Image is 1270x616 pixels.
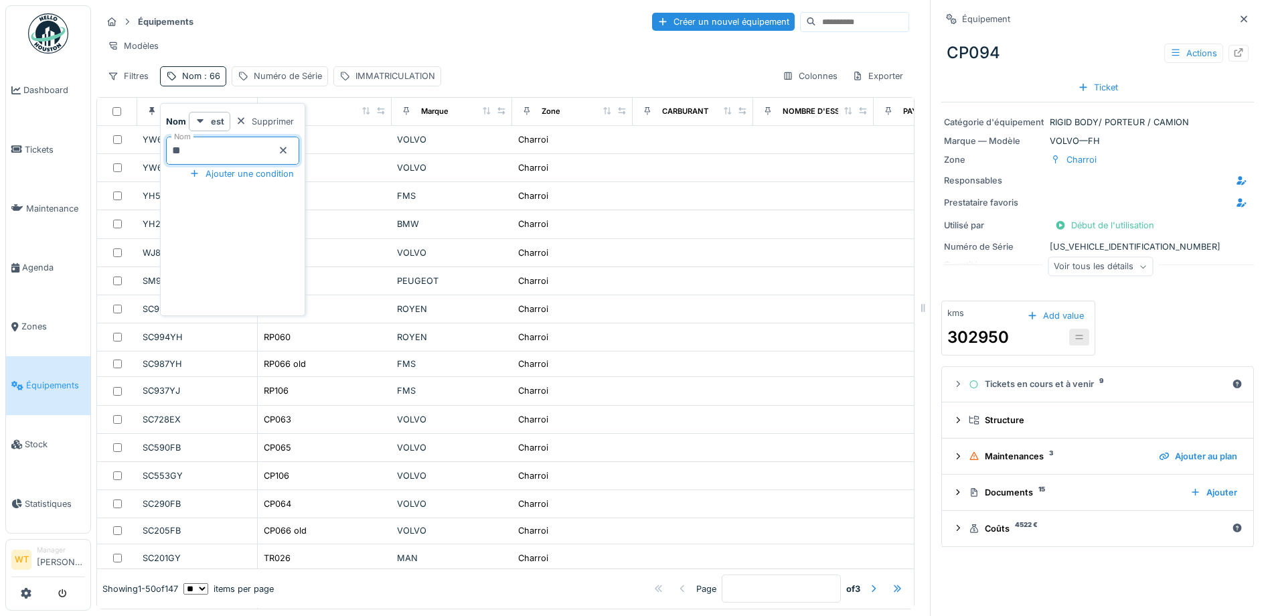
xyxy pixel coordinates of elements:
[211,115,224,128] strong: est
[25,438,85,451] span: Stock
[421,106,449,117] div: Marque
[397,331,507,343] div: ROYEN
[944,219,1044,232] div: Utilisé par
[518,275,548,287] div: Charroi
[518,413,548,426] div: Charroi
[947,307,964,319] div: kms
[143,552,252,564] div: SC201GY
[264,384,289,397] div: RP106
[143,331,252,343] div: SC994YH
[777,66,844,86] div: Colonnes
[1164,44,1223,63] div: Actions
[944,116,1044,129] div: Catégorie d'équipement
[264,441,291,454] div: CP065
[202,71,220,81] span: : 66
[397,441,507,454] div: VOLVO
[143,303,252,315] div: SC999YH
[26,202,85,215] span: Maintenance
[944,153,1044,166] div: Zone
[133,15,199,28] strong: Équipements
[944,240,1044,253] div: Numéro de Série
[518,133,548,146] div: Charroi
[184,165,299,183] div: Ajouter une condition
[944,116,1251,129] div: RIGID BODY/ PORTEUR / CAMION
[947,516,1248,541] summary: Coûts4522 €
[944,240,1251,253] div: [US_VEHICLE_IDENTIFICATION_NUMBER]
[230,112,299,131] div: Supprimer
[783,106,852,117] div: NOMBRE D'ESSIEU
[518,358,548,370] div: Charroi
[947,372,1248,397] summary: Tickets en cours et à venir9
[944,196,1044,209] div: Prestataire favoris
[264,497,291,510] div: CP064
[1050,216,1160,234] div: Début de l'utilisation
[143,497,252,510] div: SC290FB
[947,408,1248,433] summary: Structure
[397,552,507,564] div: MAN
[264,469,289,482] div: CP106
[1073,78,1123,96] div: Ticket
[397,161,507,174] div: VOLVO
[542,106,560,117] div: Zone
[944,174,1044,187] div: Responsables
[264,524,307,537] div: CP066 old
[143,524,252,537] div: SC205FB
[947,444,1248,469] summary: Maintenances3Ajouter au plan
[397,384,507,397] div: FMS
[397,218,507,230] div: BMW
[962,13,1010,25] div: Équipement
[397,189,507,202] div: FMS
[397,275,507,287] div: PEUGEOT
[264,358,306,370] div: RP066 old
[21,320,85,333] span: Zones
[518,552,548,564] div: Charroi
[143,413,252,426] div: SC728EX
[397,497,507,510] div: VOLVO
[397,303,507,315] div: ROYEN
[969,414,1237,427] div: Structure
[143,218,252,230] div: YH2507
[947,325,1009,350] div: 302950
[143,246,252,259] div: WJ8891
[1154,447,1243,465] div: Ajouter au plan
[518,218,548,230] div: Charroi
[182,70,220,82] div: Nom
[397,133,507,146] div: VOLVO
[518,303,548,315] div: Charroi
[25,497,85,510] span: Statistiques
[143,161,252,174] div: YW6676
[171,131,193,143] label: Nom
[143,189,252,202] div: YH5448
[143,275,252,287] div: SM9218
[969,450,1148,463] div: Maintenances
[26,379,85,392] span: Équipements
[183,583,274,595] div: items per page
[941,35,1254,70] div: CP094
[969,486,1180,499] div: Documents
[969,522,1226,535] div: Coûts
[143,469,252,482] div: SC553GY
[518,189,548,202] div: Charroi
[518,524,548,537] div: Charroi
[518,331,548,343] div: Charroi
[22,261,85,274] span: Agenda
[944,135,1251,147] div: VOLVO — FH
[947,480,1248,505] summary: Documents15Ajouter
[264,331,291,343] div: RP060
[518,384,548,397] div: Charroi
[25,143,85,156] span: Tickets
[28,13,68,54] img: Badge_color-CXgf-gQk.svg
[143,358,252,370] div: SC987YH
[518,441,548,454] div: Charroi
[143,384,252,397] div: SC937YJ
[254,70,322,82] div: Numéro de Série
[846,583,860,595] strong: of 3
[11,550,31,570] li: WT
[397,413,507,426] div: VOLVO
[969,378,1226,390] div: Tickets en cours et à venir
[518,469,548,482] div: Charroi
[143,133,252,146] div: YW6679
[662,106,708,117] div: CARBURANT
[264,552,291,564] div: TR026
[143,441,252,454] div: SC590FB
